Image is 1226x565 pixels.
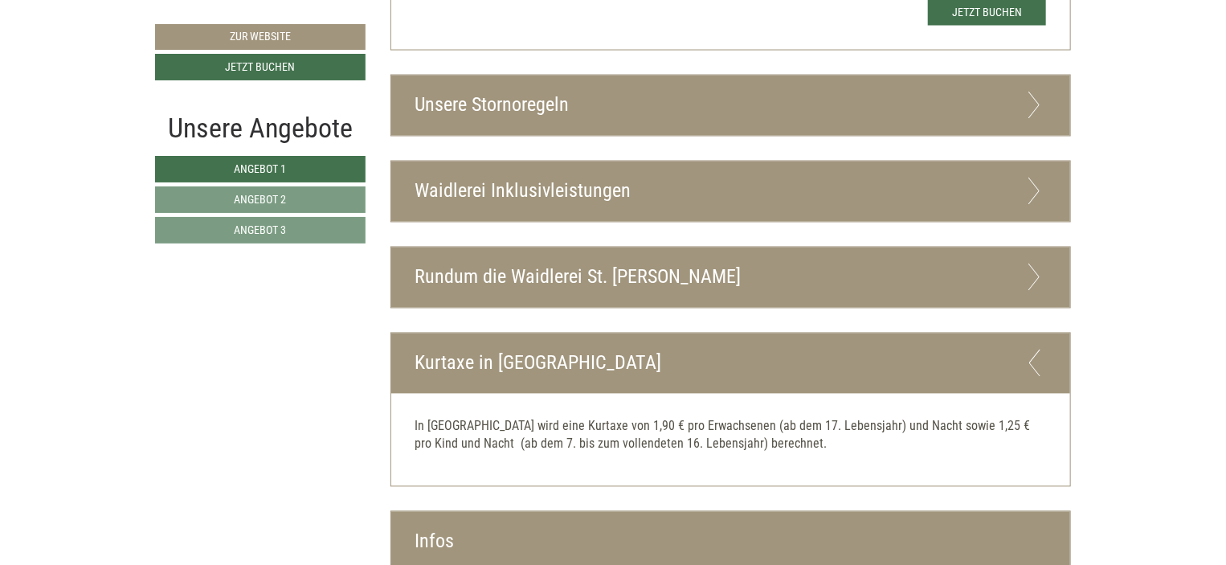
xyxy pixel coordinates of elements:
[235,223,287,236] span: Angebot 3
[155,24,366,50] a: Zur Website
[391,162,1071,222] div: Waidlerei Inklusivleistungen
[391,334,1071,394] div: Kurtaxe in [GEOGRAPHIC_DATA]
[391,76,1071,136] div: Unsere Stornoregeln
[155,54,366,80] a: Jetzt buchen
[235,193,287,206] span: Angebot 2
[235,162,287,175] span: Angebot 1
[391,248,1071,308] div: Rundum die Waidlerei St. [PERSON_NAME]
[155,108,366,148] div: Unsere Angebote
[415,418,1047,455] p: In [GEOGRAPHIC_DATA] wird eine Kurtaxe von 1,90 € pro Erwachsenen (ab dem 17. Lebensjahr) und Nac...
